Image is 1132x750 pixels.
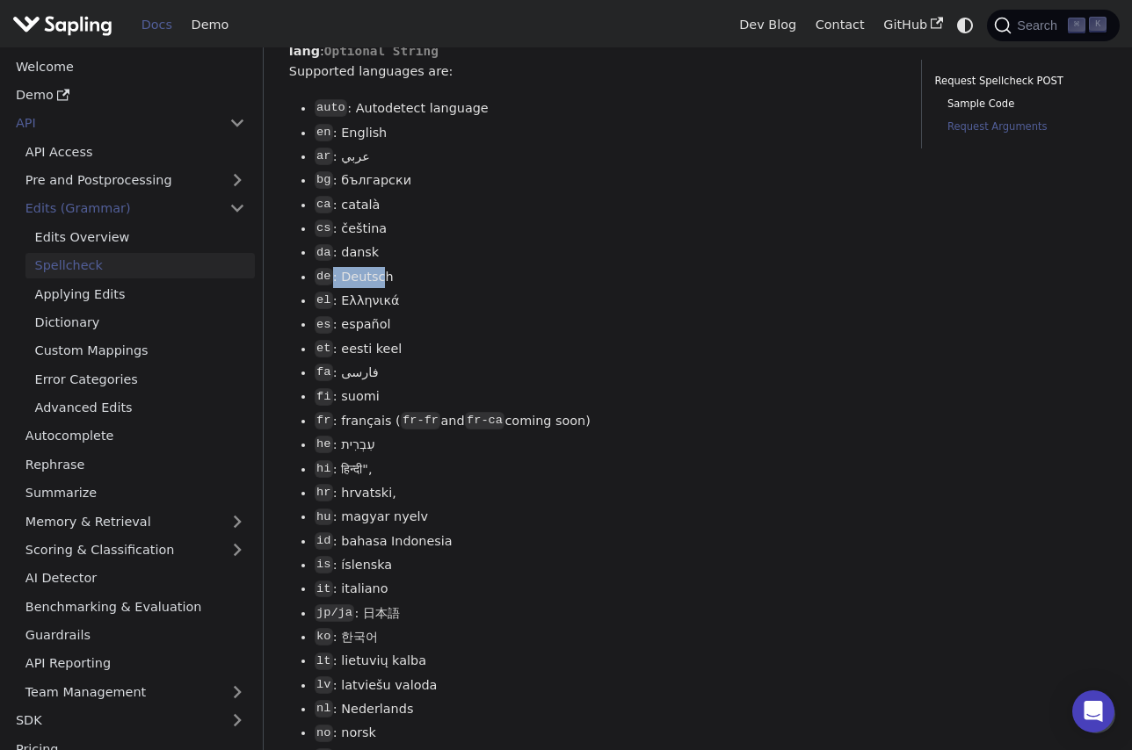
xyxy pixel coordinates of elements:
a: Pre and Postprocessing [16,168,255,193]
span: Optional String [324,44,439,58]
code: no [315,725,333,742]
li: : 日本語 [315,603,896,624]
a: Edits (Grammar) [16,196,255,221]
code: hr [315,484,333,501]
a: Error Categories [25,366,255,392]
button: Switch between dark and light mode (currently system mode) [953,12,978,38]
li: : italiano [315,579,896,600]
a: Sapling.ai [12,12,119,38]
a: Docs [132,11,182,39]
code: el [315,292,333,309]
span: Search [1012,18,1068,32]
a: GitHub [874,11,952,39]
a: Memory & Retrieval [16,508,255,534]
code: cs [315,220,333,237]
code: nl [315,700,333,718]
li: : dansk [315,242,896,263]
kbd: ⌘ [1068,18,1085,33]
strong: lang [289,44,320,58]
li: : català [315,195,896,216]
code: lt [315,653,333,670]
li: : čeština [315,219,896,240]
a: Benchmarking & Evaluation [16,594,255,619]
code: lv [315,676,333,694]
code: ko [315,628,333,645]
li: : English [315,123,896,144]
code: da [315,244,333,262]
li: : Autodetect language [315,98,896,119]
a: Rephrase [16,451,255,477]
code: jp/ja [315,604,355,622]
code: fr-fr [401,412,441,429]
code: fr [315,412,333,429]
a: Contact [806,11,874,39]
a: Request Spellcheck POST [935,73,1100,90]
a: Request Arguments [947,119,1094,135]
li: : norsk [315,723,896,744]
button: Expand sidebar category 'SDK' [220,708,255,733]
li: : हिन्दी", [315,459,896,480]
a: Applying Edits [25,281,255,306]
a: Spellcheck [25,253,255,278]
code: fa [315,364,333,381]
li: : español [315,314,896,335]
code: hu [315,508,333,526]
a: Guardrails [16,623,255,648]
li: : íslenska [315,555,896,576]
li: : magyar nyelv [315,507,896,528]
li: : bahasa Indonesia [315,531,896,552]
a: Welcome [6,54,255,79]
li: : عربي [315,147,896,168]
a: Dictionary [25,310,255,335]
a: Autocomplete [16,423,255,449]
code: ca [315,196,333,213]
li: : Nederlands [315,699,896,720]
a: API Access [16,139,255,164]
code: fi [315,388,333,406]
code: es [315,316,333,334]
a: Sample Code [947,96,1094,112]
kbd: K [1089,17,1107,32]
li: : עִבְרִית [315,435,896,456]
button: Collapse sidebar category 'API' [220,111,255,136]
code: it [315,581,333,598]
div: Open Intercom Messenger [1072,690,1114,732]
code: fr-ca [465,412,505,429]
li: : Deutsch [315,267,896,288]
p: : Supported languages are: [289,41,896,83]
li: : български [315,170,896,191]
code: auto [315,99,348,117]
li: : latviešu valoda [315,675,896,696]
a: Demo [6,83,255,108]
a: Custom Mappings [25,338,255,364]
a: Summarize [16,480,255,506]
li: : eesti keel [315,339,896,360]
a: Dev Blog [729,11,805,39]
code: et [315,340,333,357]
code: de [315,268,333,285]
a: API Reporting [16,651,255,676]
code: he [315,436,333,453]
code: is [315,556,333,573]
button: Search (Command+K) [987,10,1119,41]
a: Advanced Edits [25,395,255,421]
a: SDK [6,708,220,733]
code: hi [315,460,333,478]
a: Edits Overview [25,224,255,249]
li: : suomi [315,386,896,407]
code: id [315,532,333,550]
a: Demo [182,11,238,39]
li: : français ( and coming soon) [315,411,896,432]
a: Team Management [16,679,255,704]
a: API [6,111,220,136]
a: Scoring & Classification [16,537,255,563]
li: : hrvatski, [315,483,896,504]
li: : Ελληνικά [315,291,896,312]
a: AI Detector [16,566,255,591]
img: Sapling.ai [12,12,112,38]
li: : lietuvių kalba [315,651,896,672]
li: : 한국어 [315,627,896,648]
li: : فارسی [315,363,896,384]
code: bg [315,171,333,189]
code: ar [315,148,333,165]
